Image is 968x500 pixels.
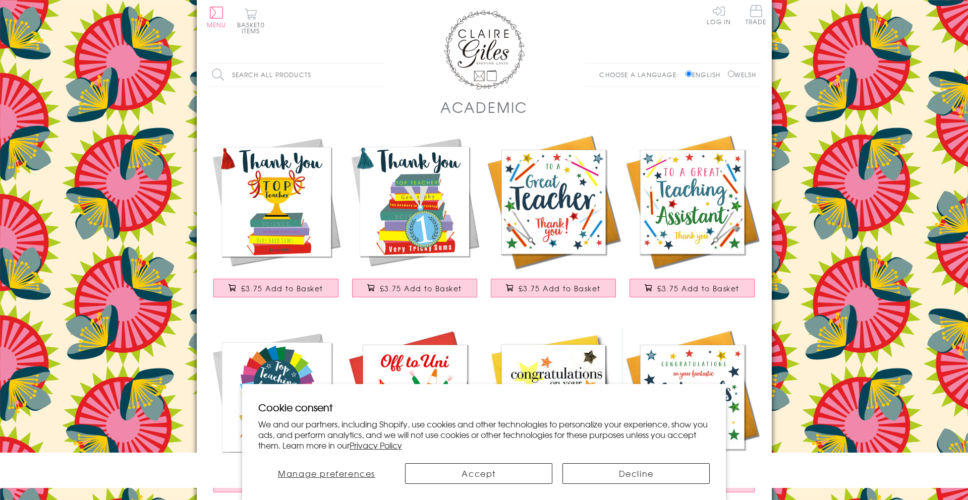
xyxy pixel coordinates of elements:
[491,279,616,297] button: £3.75 Add to Basket
[405,463,552,484] button: Accept
[346,133,484,271] img: Thank You Teacher Card, Medal & Books, Embellished with a colourful tassel
[728,70,757,79] label: Welsh
[707,5,731,25] a: Log In
[242,20,265,35] span: 0 items
[352,279,477,297] button: £3.75 Add to Basket
[484,133,623,307] a: Thank you Teacher Card, School, Embellished with pompoms £3.75 Add to Basket
[623,133,762,307] a: Thank you Teaching Assistand Card, School, Embellished with pompoms £3.75 Add to Basket
[519,283,601,293] span: £3.75 Add to Basket
[484,328,623,466] img: Congratulations Card, exam results, Embellished with a padded star
[207,133,346,307] a: Thank You Teacher Card, Trophy, Embellished with a colourful tassel £3.75 Add to Basket
[623,133,762,271] img: Thank you Teaching Assistand Card, School, Embellished with pompoms
[278,467,375,479] span: Manage preferences
[258,463,395,484] button: Manage preferences
[484,133,623,271] img: Thank you Teacher Card, School, Embellished with pompoms
[346,328,484,466] img: Congratulations and Good Luck Card, Off to Uni, Embellished with pompoms
[746,5,767,27] a: Trade
[444,10,525,90] img: Claire Giles Greetings Cards
[657,283,739,293] span: £3.75 Add to Basket
[237,8,265,34] button: Basket0 items
[258,400,710,414] h2: Cookie consent
[630,279,755,297] button: £3.75 Add to Basket
[258,419,710,450] p: We and our partners, including Shopify, use cookies and other technologies to personalize your ex...
[350,439,402,451] a: Privacy Policy
[241,283,323,293] span: £3.75 Add to Basket
[440,97,528,117] h1: Academic
[686,71,692,77] input: English
[346,133,484,307] a: Thank You Teacher Card, Medal & Books, Embellished with a colourful tassel £3.75 Add to Basket
[373,64,383,86] input: Search
[213,279,338,297] button: £3.75 Add to Basket
[599,70,684,79] p: Choose a language:
[746,5,767,25] span: Trade
[728,71,734,77] input: Welsh
[207,7,226,28] button: Menu
[207,64,383,86] input: Search all products
[623,328,762,466] img: Congratulations National Exam Results Card, Star, Embellished with pompoms
[207,328,346,466] img: Thank You Teaching Assistant Card, Rosette, Embellished with a colourful tassel
[562,463,710,484] button: Decline
[207,20,226,29] span: Menu
[380,283,462,293] span: £3.75 Add to Basket
[686,70,725,79] label: English
[207,133,346,271] img: Thank You Teacher Card, Trophy, Embellished with a colourful tassel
